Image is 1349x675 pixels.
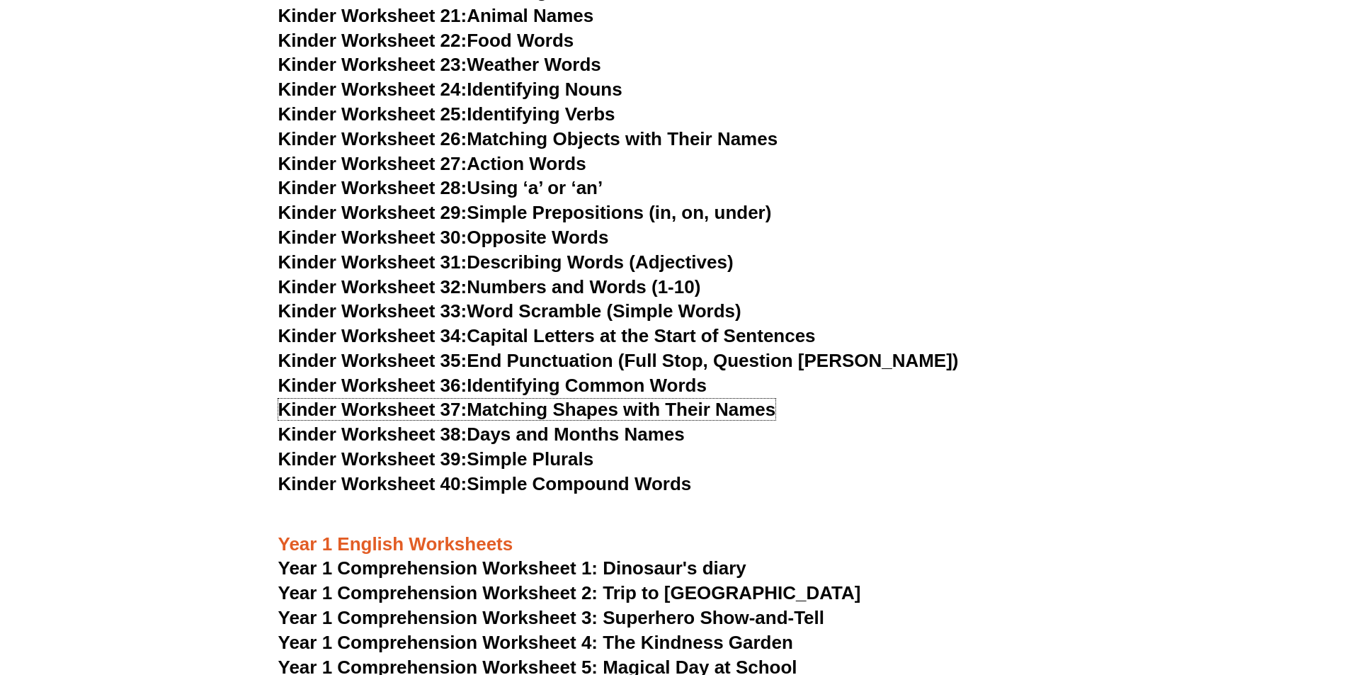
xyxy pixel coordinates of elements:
a: Kinder Worksheet 39:Simple Plurals [278,448,594,470]
h3: Year 1 English Worksheets [278,533,1071,557]
a: Year 1 Comprehension Worksheet 3: Superhero Show-and-Tell [278,607,825,628]
a: Kinder Worksheet 30:Opposite Words [278,227,609,248]
span: Kinder Worksheet 28: [278,177,467,198]
span: Kinder Worksheet 33: [278,300,467,322]
span: Kinder Worksheet 24: [278,79,467,100]
span: Kinder Worksheet 30: [278,227,467,248]
span: Kinder Worksheet 22: [278,30,467,51]
a: Kinder Worksheet 27:Action Words [278,153,586,174]
a: Kinder Worksheet 22:Food Words [278,30,574,51]
span: Kinder Worksheet 40: [278,473,467,494]
a: Kinder Worksheet 38:Days and Months Names [278,424,685,445]
span: Kinder Worksheet 34: [278,325,467,346]
a: Kinder Worksheet 26:Matching Objects with Their Names [278,128,778,149]
a: Kinder Worksheet 33:Word Scramble (Simple Words) [278,300,741,322]
a: Kinder Worksheet 21:Animal Names [278,5,594,26]
a: Year 1 Comprehension Worksheet 1: Dinosaur's diary [278,557,746,579]
a: Kinder Worksheet 29:Simple Prepositions (in, on, under) [278,202,772,223]
span: Kinder Worksheet 36: [278,375,467,396]
iframe: Chat Widget [1113,515,1349,675]
a: Kinder Worksheet 35:End Punctuation (Full Stop, Question [PERSON_NAME]) [278,350,959,371]
a: Kinder Worksheet 24:Identifying Nouns [278,79,622,100]
a: Kinder Worksheet 31:Describing Words (Adjectives) [278,251,734,273]
span: Kinder Worksheet 39: [278,448,467,470]
span: Kinder Worksheet 21: [278,5,467,26]
span: Kinder Worksheet 35: [278,350,467,371]
span: Kinder Worksheet 32: [278,276,467,297]
a: Kinder Worksheet 23:Weather Words [278,54,601,75]
span: Kinder Worksheet 26: [278,128,467,149]
a: Kinder Worksheet 28:Using ‘a’ or ‘an’ [278,177,603,198]
a: Year 1 Comprehension Worksheet 2: Trip to [GEOGRAPHIC_DATA] [278,582,861,603]
a: Kinder Worksheet 37:Matching Shapes with Their Names [278,399,776,420]
span: Kinder Worksheet 31: [278,251,467,273]
a: Kinder Worksheet 32:Numbers and Words (1-10) [278,276,701,297]
a: Kinder Worksheet 40:Simple Compound Words [278,473,692,494]
span: Kinder Worksheet 38: [278,424,467,445]
span: Kinder Worksheet 29: [278,202,467,223]
a: Kinder Worksheet 25:Identifying Verbs [278,103,615,125]
span: Kinder Worksheet 27: [278,153,467,174]
a: Year 1 Comprehension Worksheet 4: The Kindness Garden [278,632,793,653]
span: Kinder Worksheet 37: [278,399,467,420]
a: Kinder Worksheet 36:Identifying Common Words [278,375,707,396]
a: Kinder Worksheet 34:Capital Letters at the Start of Sentences [278,325,816,346]
span: Kinder Worksheet 25: [278,103,467,125]
span: Kinder Worksheet 23: [278,54,467,75]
